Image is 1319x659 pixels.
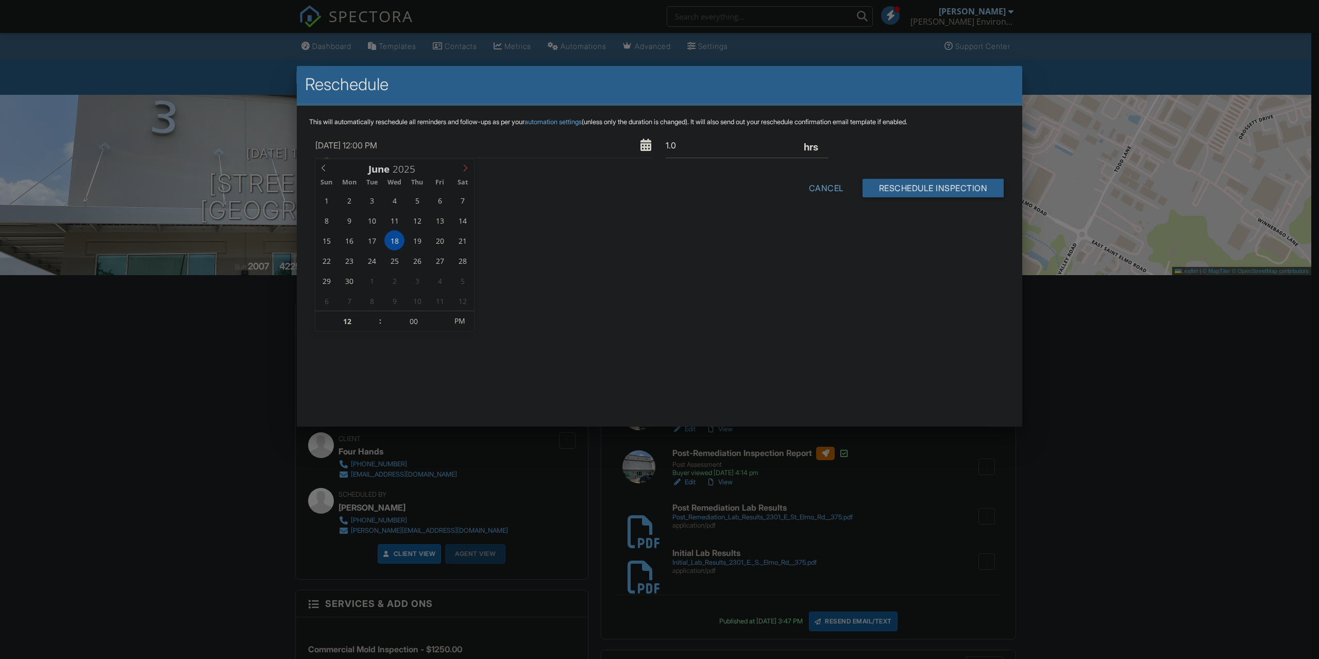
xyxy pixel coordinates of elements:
[316,190,336,210] span: June 1, 2025
[315,179,338,186] span: Sun
[362,210,382,230] span: June 10, 2025
[382,311,445,332] input: Scroll to increment
[362,250,382,271] span: June 24, 2025
[407,190,427,210] span: June 5, 2025
[316,291,336,311] span: July 6, 2025
[315,311,379,332] input: Scroll to increment
[339,291,359,311] span: July 7, 2025
[362,291,382,311] span: July 8, 2025
[430,291,450,311] span: July 11, 2025
[406,179,429,186] span: Thu
[407,210,427,230] span: June 12, 2025
[383,179,406,186] span: Wed
[339,190,359,210] span: June 2, 2025
[407,291,427,311] span: July 10, 2025
[430,210,450,230] span: June 13, 2025
[362,190,382,210] span: June 3, 2025
[368,164,390,174] span: Scroll to increment
[407,271,427,291] span: July 3, 2025
[863,179,1004,197] input: Reschedule Inspection
[407,250,427,271] span: June 26, 2025
[362,271,382,291] span: July 1, 2025
[452,190,472,210] span: June 7, 2025
[430,250,450,271] span: June 27, 2025
[390,162,424,176] input: Scroll to increment
[309,118,1010,126] p: This will automatically reschedule all reminders and follow-ups as per your (unless only the dura...
[525,118,582,126] a: automation settings
[451,179,474,186] span: Sat
[384,271,404,291] span: July 2, 2025
[445,311,474,331] span: Click to toggle
[452,210,472,230] span: June 14, 2025
[339,210,359,230] span: June 9, 2025
[792,179,860,197] div: Cancel
[316,210,336,230] span: June 8, 2025
[430,190,450,210] span: June 6, 2025
[430,230,450,250] span: June 20, 2025
[384,210,404,230] span: June 11, 2025
[452,271,472,291] span: July 5, 2025
[452,230,472,250] span: June 21, 2025
[452,291,472,311] span: July 12, 2025
[430,271,450,291] span: July 4, 2025
[384,250,404,271] span: June 25, 2025
[384,291,404,311] span: July 9, 2025
[384,190,404,210] span: June 4, 2025
[305,74,1014,95] h2: Reschedule
[379,311,382,331] span: :
[407,230,427,250] span: June 19, 2025
[384,230,404,250] span: June 18, 2025
[316,230,336,250] span: June 15, 2025
[339,250,359,271] span: June 23, 2025
[339,271,359,291] span: June 30, 2025
[452,250,472,271] span: June 28, 2025
[316,250,336,271] span: June 22, 2025
[362,230,382,250] span: June 17, 2025
[339,230,359,250] span: June 16, 2025
[338,179,361,186] span: Mon
[361,179,383,186] span: Tue
[429,179,451,186] span: Fri
[316,271,336,291] span: June 29, 2025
